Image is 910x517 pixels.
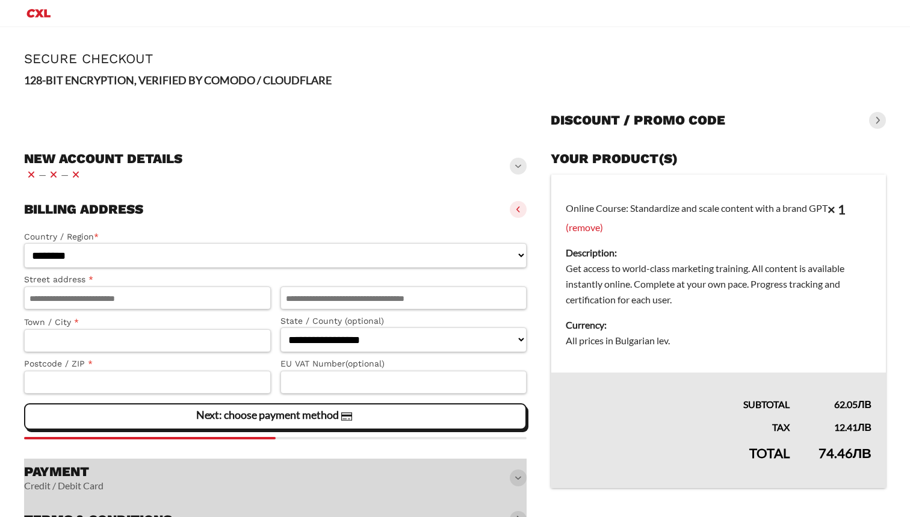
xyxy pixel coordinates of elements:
vaadin-horizontal-layout: — — [24,167,182,182]
th: Subtotal [551,373,804,412]
th: Tax [551,412,804,435]
strong: × 1 [828,201,846,217]
label: EU VAT Number [280,357,527,371]
strong: 128-BIT ENCRYPTION, VERIFIED BY COMODO / CLOUDFLARE [24,73,332,87]
h3: Billing address [24,201,143,218]
label: Town / City [24,315,271,329]
h3: Discount / promo code [551,112,725,129]
dt: Currency: [566,317,871,333]
bdi: 74.46 [819,445,871,461]
bdi: 62.05 [834,398,871,410]
label: Country / Region [24,230,527,244]
span: лв [853,445,871,461]
td: Online Course: Standardize and scale content with a brand GPT [551,175,886,373]
label: State / County [280,314,527,328]
bdi: 12.41 [834,421,871,433]
dd: All prices in Bulgarian lev. [566,333,871,348]
span: (optional) [345,359,385,368]
dt: Description: [566,245,871,261]
a: (remove) [566,221,603,233]
h1: Secure Checkout [24,51,886,66]
vaadin-button: Next: choose payment method [24,403,527,430]
label: Postcode / ZIP [24,357,271,371]
span: (optional) [345,316,384,326]
span: лв [858,398,871,410]
dd: Get access to world-class marketing training. All content is available instantly online. Complete... [566,261,871,308]
label: Street address [24,273,271,286]
span: лв [858,421,871,433]
h3: New account details [24,150,182,167]
th: Total [551,435,804,488]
